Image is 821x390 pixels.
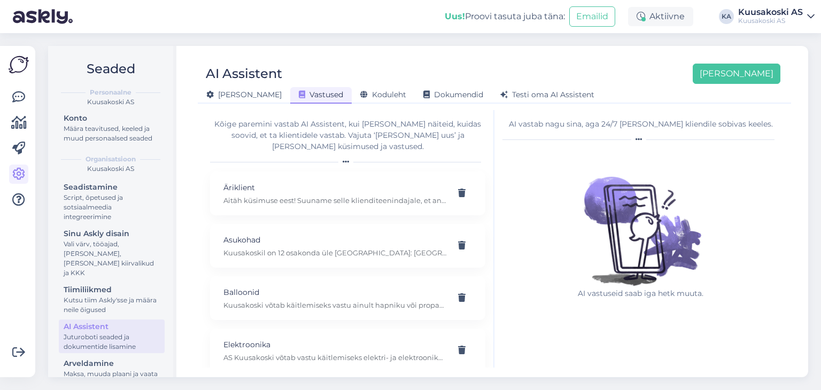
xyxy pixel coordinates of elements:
[59,227,165,279] a: Sinu Askly disainVali värv, tööajad, [PERSON_NAME], [PERSON_NAME] kiirvalikud ja KKK
[738,8,815,25] a: Kuusakoski ASKuusakoski AS
[64,113,160,124] div: Konto
[59,319,165,353] a: AI AssistentJuturoboti seaded ja dokumentide lisamine
[64,284,160,295] div: Tiimiliikmed
[64,369,160,388] div: Maksa, muuda plaani ja vaata arveid
[693,64,780,84] button: [PERSON_NAME]
[210,171,485,215] div: ÄriklientAitäh küsimuse eest! Suuname selle klienditeenindajale, et anda täpsem vastus.
[500,90,594,99] span: Testi oma AI Assistent
[59,283,165,316] a: TiimiliikmedKutsu tiim Askly'sse ja määra neile õigused
[569,6,615,27] button: Emailid
[9,54,29,75] img: Askly Logo
[571,288,710,299] p: AI vastuseid saab iga hetk muuta.
[223,353,446,362] p: AS Kuusakoski võtab vastu käitlemiseks elektri- ja elektroonikaseadmeid tasuta teenusena, st klie...
[445,11,465,21] b: Uus!
[64,239,160,278] div: Vali värv, tööajad, [PERSON_NAME], [PERSON_NAME] kiirvalikud ja KKK
[86,154,136,164] b: Organisatsioon
[64,332,160,352] div: Juturoboti seaded ja dokumentide lisamine
[738,17,803,25] div: Kuusakoski AS
[445,10,565,23] div: Proovi tasuta juba täna:
[206,64,282,84] div: AI Assistent
[64,182,160,193] div: Seadistamine
[299,90,343,99] span: Vastused
[223,286,446,298] p: Balloonid
[719,9,734,24] div: KA
[57,97,165,107] div: Kuusakoski AS
[64,358,160,369] div: Arveldamine
[360,90,406,99] span: Koduleht
[223,234,446,246] p: Asukohad
[210,329,485,372] div: ElektroonikaAS Kuusakoski võtab vastu käitlemiseks elektri- ja elektroonikaseadmeid tasuta teenus...
[64,295,160,315] div: Kutsu tiim Askly'sse ja määra neile õigused
[210,224,485,268] div: AsukohadKuusakoskil on 12 osakonda üle [GEOGRAPHIC_DATA]: [GEOGRAPHIC_DATA], [GEOGRAPHIC_DATA], [...
[210,276,485,320] div: BalloonidKuusakoski võtab käitlemiseks vastu ainult hapniku või propaani balloone, millelt on ven...
[223,196,446,205] p: Aitäh küsimuse eest! Suuname selle klienditeenindajale, et anda täpsem vastus.
[738,8,803,17] div: Kuusakoski AS
[64,124,160,143] div: Määra teavitused, keeled ja muud personaalsed seaded
[57,59,165,79] h2: Seaded
[223,182,446,193] p: Äriklient
[59,180,165,223] a: SeadistamineScript, õpetused ja sotsiaalmeedia integreerimine
[57,164,165,174] div: Kuusakoski AS
[64,321,160,332] div: AI Assistent
[64,228,160,239] div: Sinu Askly disain
[571,149,710,288] img: No qna
[223,339,446,350] p: Elektroonika
[223,300,446,310] p: Kuusakoski võtab käitlemiseks vastu ainult hapniku või propaani balloone, millelt on ventiil [PER...
[223,248,446,258] p: Kuusakoskil on 12 osakonda üle [GEOGRAPHIC_DATA]: [GEOGRAPHIC_DATA], [GEOGRAPHIC_DATA], [GEOGRAPH...
[210,119,485,152] div: Kõige paremini vastab AI Assistent, kui [PERSON_NAME] näiteid, kuidas soovid, et ta klientidele v...
[64,193,160,222] div: Script, õpetused ja sotsiaalmeedia integreerimine
[59,111,165,145] a: KontoMäära teavitused, keeled ja muud personaalsed seaded
[90,88,131,97] b: Personaalne
[206,90,282,99] span: [PERSON_NAME]
[423,90,483,99] span: Dokumendid
[502,119,779,130] div: AI vastab nagu sina, aga 24/7 [PERSON_NAME] kliendile sobivas keeles.
[628,7,693,26] div: Aktiivne
[59,356,165,390] a: ArveldamineMaksa, muuda plaani ja vaata arveid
